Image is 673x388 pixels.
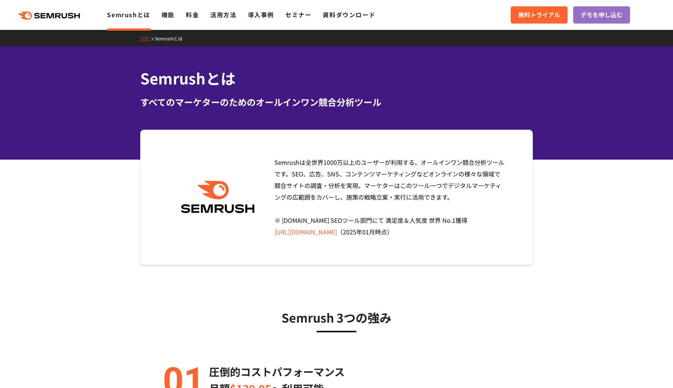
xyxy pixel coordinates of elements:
a: 無料トライアル [511,6,568,24]
h1: Semrushとは [140,67,533,89]
a: 機能 [162,10,175,19]
a: Semrushとは [155,35,188,41]
img: Semrush [177,181,258,213]
a: デモを申し込む [573,6,630,24]
a: 導入事例 [248,10,274,19]
p: 圧倒的コストパフォーマンス [209,363,345,380]
a: [URL][DOMAIN_NAME] [274,227,337,236]
span: デモを申し込む [581,10,623,20]
a: 活用方法 [210,10,236,19]
a: セミナー [285,10,311,19]
span: 無料トライアル [518,10,560,20]
a: Semrushとは [107,10,150,19]
div: すべてのマーケターのためのオールインワン競合分析ツール [140,95,533,109]
a: TOP [140,35,155,41]
a: 料金 [186,10,199,19]
span: Semrushは全世界1000万以上のユーザーが利用する、オールインワン競合分析ツールです。SEO、広告、SNS、コンテンツマーケティングなどオンラインの様々な領域で競合サイトの調査・分析を実現... [274,158,504,236]
a: 資料ダウンロード [323,10,375,19]
h3: Semrush 3つの強み [159,308,514,327]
